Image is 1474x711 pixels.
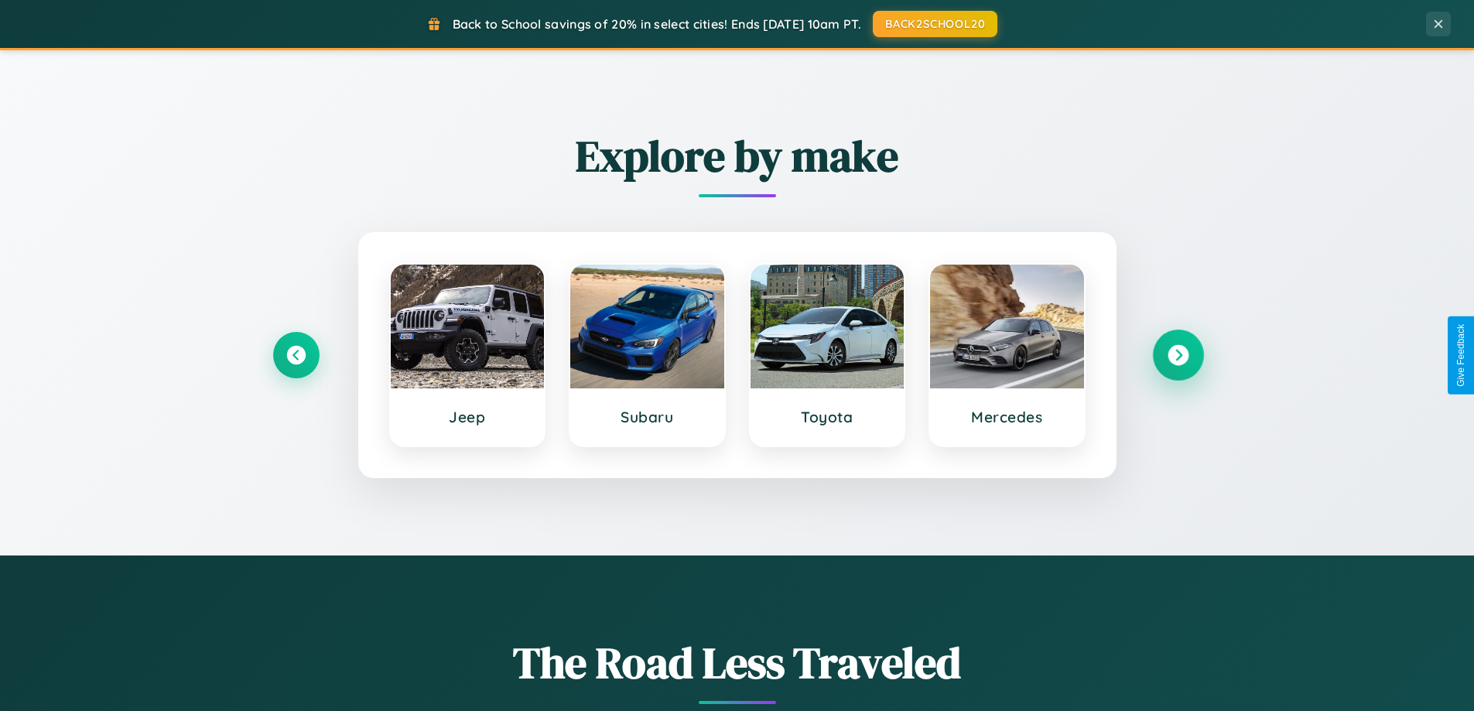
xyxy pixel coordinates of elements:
[406,408,529,426] h3: Jeep
[586,408,709,426] h3: Subaru
[273,633,1202,692] h1: The Road Less Traveled
[766,408,889,426] h3: Toyota
[453,16,861,32] span: Back to School savings of 20% in select cities! Ends [DATE] 10am PT.
[273,126,1202,186] h2: Explore by make
[873,11,997,37] button: BACK2SCHOOL20
[946,408,1069,426] h3: Mercedes
[1455,324,1466,387] div: Give Feedback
